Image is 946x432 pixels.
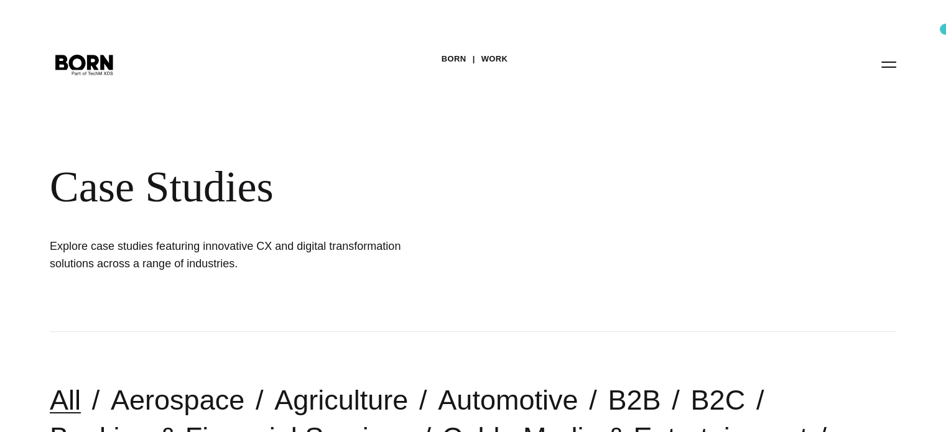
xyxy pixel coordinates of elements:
a: Work [481,50,508,68]
a: Agriculture [274,384,408,416]
a: B2B [608,384,661,416]
a: Aerospace [111,384,244,416]
h1: Explore case studies featuring innovative CX and digital transformation solutions across a range ... [50,237,423,272]
div: Case Studies [50,162,759,213]
a: All [50,384,81,416]
button: Open [874,51,904,77]
a: Automotive [438,384,578,416]
a: BORN [442,50,466,68]
a: B2C [690,384,745,416]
